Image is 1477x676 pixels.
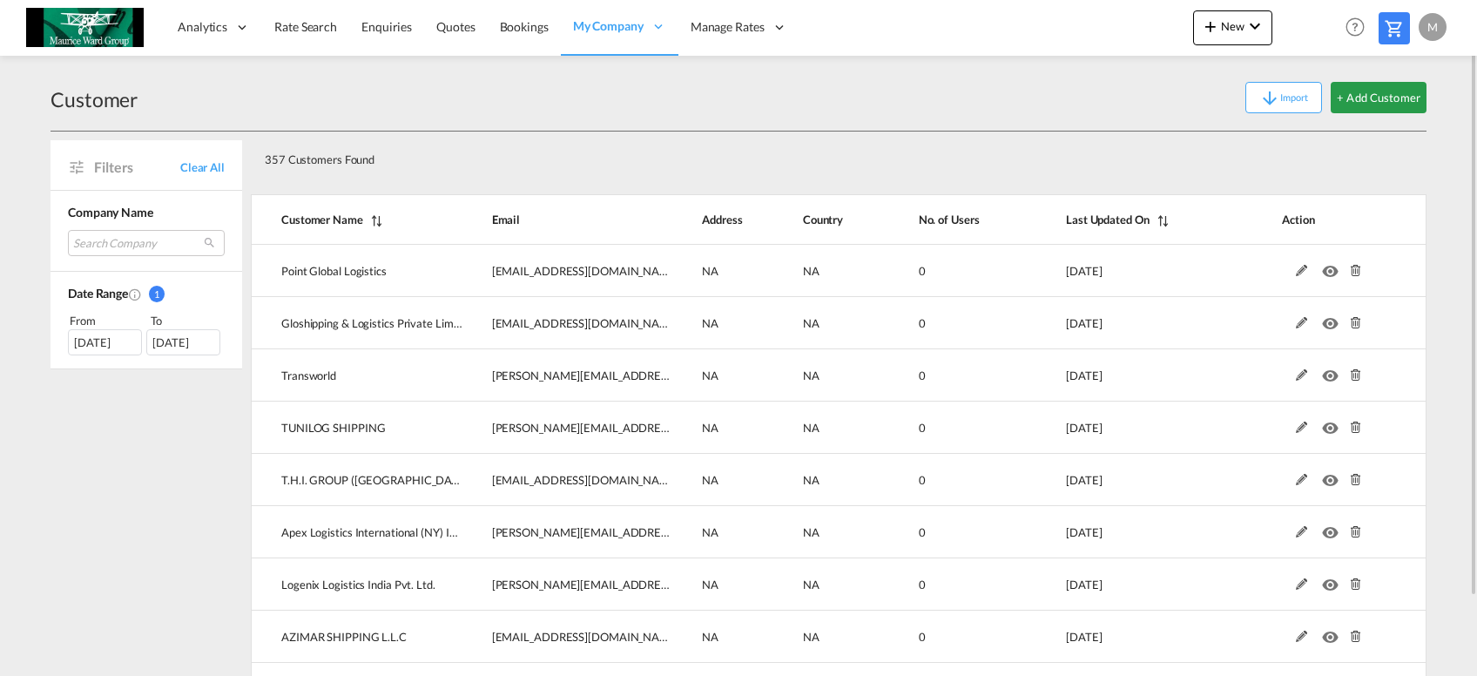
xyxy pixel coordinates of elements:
[691,18,765,36] span: Manage Rates
[492,578,769,591] span: [PERSON_NAME][EMAIL_ADDRESS][DOMAIN_NAME]
[803,473,819,487] span: NA
[875,558,1022,611] td: 0
[672,349,773,402] td: NA
[462,454,673,506] td: Dolwitthaya@t3ex-thi.com
[281,421,385,435] span: TUNILOG SHIPPING
[773,558,875,611] td: NA
[1322,417,1345,429] md-icon: icon-eye
[251,245,462,297] td: Point Global Logistics
[803,525,819,539] span: NA
[1238,194,1426,245] th: Action
[1322,626,1345,639] md-icon: icon-eye
[875,402,1022,454] td: 0
[672,558,773,611] td: NA
[462,349,673,402] td: jagdeep.kanda@Transworld.com
[1022,558,1238,611] td: 2025-09-18
[1340,12,1379,44] div: Help
[251,611,462,663] td: AZIMAR SHIPPING L.L.C
[1066,264,1102,278] span: [DATE]
[672,506,773,558] td: NA
[919,264,926,278] span: 0
[875,194,1022,245] th: No. of Users
[1022,245,1238,297] td: 2025-09-24
[258,139,1304,174] div: 357 Customers Found
[702,630,718,644] span: NA
[875,245,1022,297] td: 0
[492,630,680,644] span: [EMAIL_ADDRESS][DOMAIN_NAME]
[462,506,673,558] td: brandy.ulubay@apexglobe.com
[180,159,225,175] span: Clear All
[94,158,180,177] span: Filters
[672,297,773,349] td: NA
[702,368,718,382] span: NA
[702,525,718,539] span: NA
[1245,82,1322,113] button: icon-arrow-downImport
[1066,630,1102,644] span: [DATE]
[281,368,336,382] span: Transworld
[1322,470,1345,482] md-icon: icon-eye
[919,368,926,382] span: 0
[773,454,875,506] td: NA
[1066,368,1102,382] span: [DATE]
[251,349,462,402] td: Transworld
[1066,316,1102,330] span: [DATE]
[1419,13,1447,41] div: M
[251,454,462,506] td: T.H.I. GROUP (BANGKOK) CO., LTD.
[492,525,769,539] span: [PERSON_NAME][EMAIL_ADDRESS][DOMAIN_NAME]
[773,349,875,402] td: NA
[462,611,673,663] td: cs8dxb@azimarshipping.com
[803,368,819,382] span: NA
[1322,313,1345,325] md-icon: icon-eye
[702,264,718,278] span: NA
[803,316,819,330] span: NA
[462,297,673,349] td: sales.mlr@gloshipping.com
[128,287,142,301] md-icon: Created On
[251,402,462,454] td: TUNILOG SHIPPING
[1066,525,1102,539] span: [DATE]
[26,8,144,47] img: c6e8db30f5a511eea3e1ab7543c40fcc.jpg
[672,611,773,663] td: NA
[702,578,718,591] span: NA
[1066,473,1102,487] span: [DATE]
[492,368,769,382] span: [PERSON_NAME][EMAIL_ADDRESS][DOMAIN_NAME]
[281,473,522,487] span: T.H.I. GROUP ([GEOGRAPHIC_DATA]) CO., LTD.
[68,205,153,220] span: Company Name
[281,630,407,644] span: AZIMAR SHIPPING L.L.C
[803,264,819,278] span: NA
[803,578,819,591] span: NA
[281,525,462,539] span: Apex Logistics International (NY) Inc.
[149,286,165,302] span: 1
[68,312,145,329] div: From
[803,630,819,644] span: NA
[875,349,1022,402] td: 0
[1322,260,1345,273] md-icon: icon-eye
[68,286,128,301] span: Date Range
[803,421,819,435] span: NA
[492,264,680,278] span: [EMAIL_ADDRESS][DOMAIN_NAME]
[875,454,1022,506] td: 0
[500,19,549,34] span: Bookings
[178,18,227,36] span: Analytics
[875,506,1022,558] td: 0
[281,264,387,278] span: Point Global Logistics
[702,421,718,435] span: NA
[702,473,718,487] span: NA
[462,558,673,611] td: Betsy@logenix.in
[492,473,680,487] span: [EMAIL_ADDRESS][DOMAIN_NAME]
[1322,574,1345,586] md-icon: icon-eye
[773,611,875,663] td: NA
[1331,82,1426,113] button: + Add Customer
[919,316,926,330] span: 0
[462,194,673,245] th: Email
[361,19,412,34] span: Enquiries
[1022,454,1238,506] td: 2025-09-19
[51,85,138,113] div: Customer
[1244,16,1265,37] md-icon: icon-chevron-down
[875,297,1022,349] td: 0
[1322,522,1345,534] md-icon: icon-eye
[146,329,220,355] div: [DATE]
[1022,297,1238,349] td: 2025-09-24
[919,421,926,435] span: 0
[251,506,462,558] td: Apex Logistics International (NY) Inc.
